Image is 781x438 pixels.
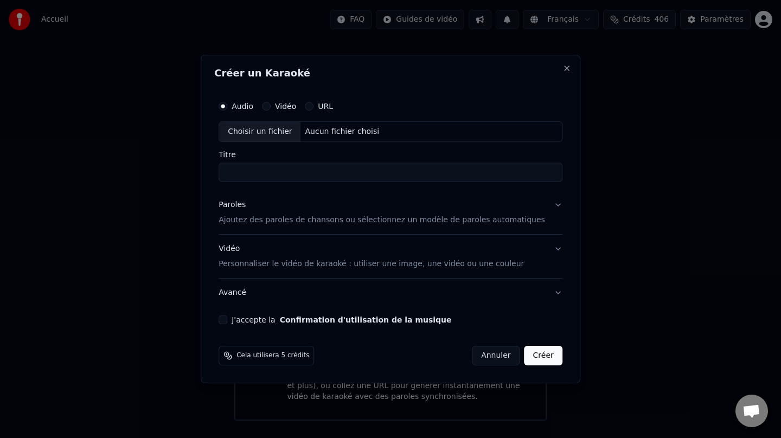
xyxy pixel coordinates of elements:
div: Paroles [219,199,246,210]
button: J'accepte la [280,316,452,324]
button: Annuler [472,346,520,365]
label: J'accepte la [232,316,451,324]
button: ParolesAjoutez des paroles de chansons ou sélectionnez un modèle de paroles automatiques [219,191,562,234]
p: Ajoutez des paroles de chansons ou sélectionnez un modèle de paroles automatiques [219,215,545,226]
button: VidéoPersonnaliser le vidéo de karaoké : utiliser une image, une vidéo ou une couleur [219,235,562,278]
label: Vidéo [275,102,296,110]
span: Cela utilisera 5 crédits [236,351,309,360]
button: Créer [524,346,562,365]
button: Avancé [219,279,562,307]
label: Titre [219,151,562,158]
label: URL [318,102,333,110]
div: Vidéo [219,243,524,269]
div: Choisir un fichier [219,122,300,141]
label: Audio [232,102,253,110]
h2: Créer un Karaoké [214,68,567,78]
p: Personnaliser le vidéo de karaoké : utiliser une image, une vidéo ou une couleur [219,259,524,269]
div: Aucun fichier choisi [301,126,384,137]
